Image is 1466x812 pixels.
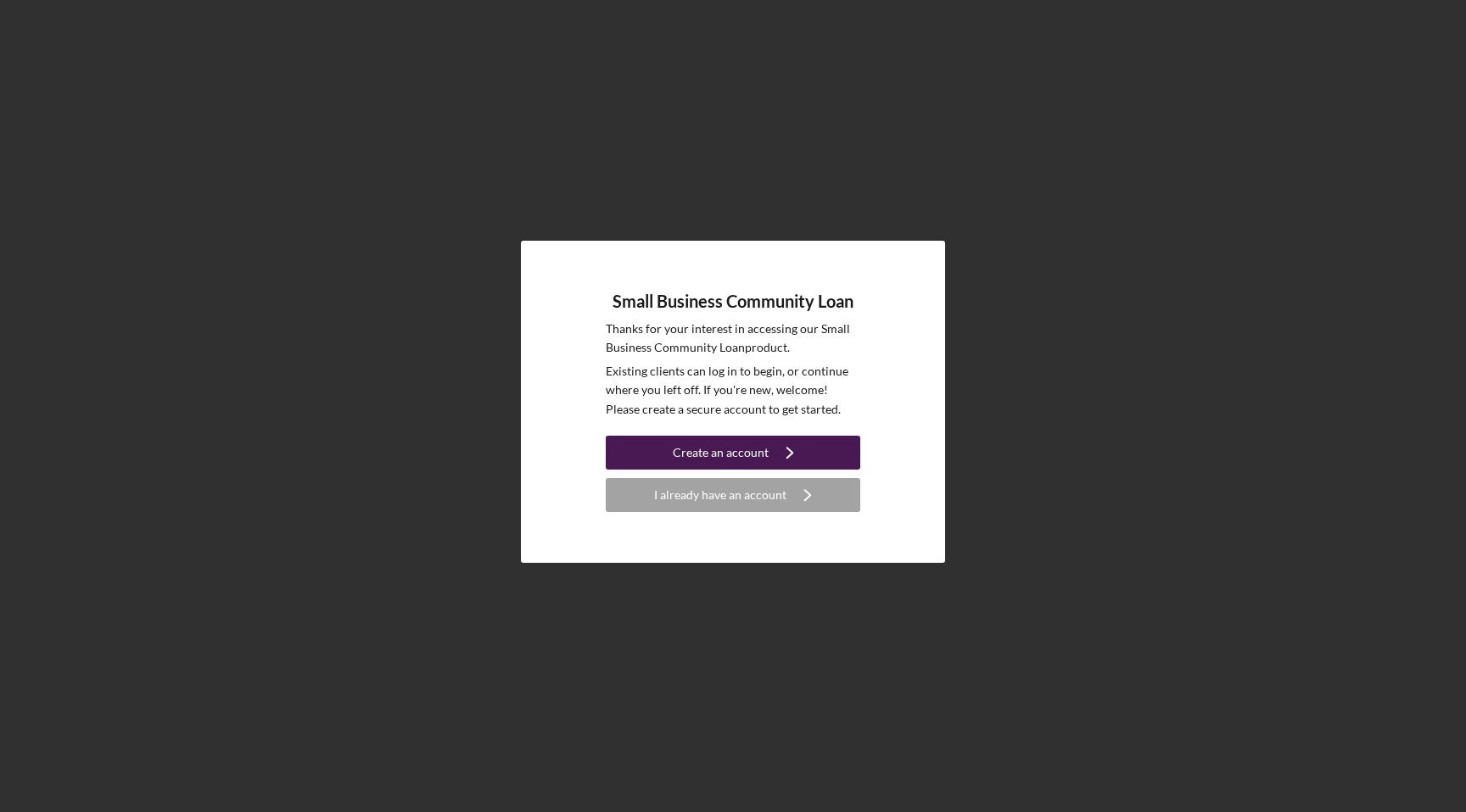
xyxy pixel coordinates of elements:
a: Create an account [606,436,860,474]
div: I already have an account [654,478,786,512]
p: Thanks for your interest in accessing our Small Business Community Loan product. [606,320,860,358]
div: Create an account [673,436,769,470]
p: Existing clients can log in to begin, or continue where you left off. If you're new, welcome! Ple... [606,362,860,419]
h4: Small Business Community Loan [613,292,853,311]
button: I already have an account [606,478,860,512]
button: Create an account [606,436,860,470]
